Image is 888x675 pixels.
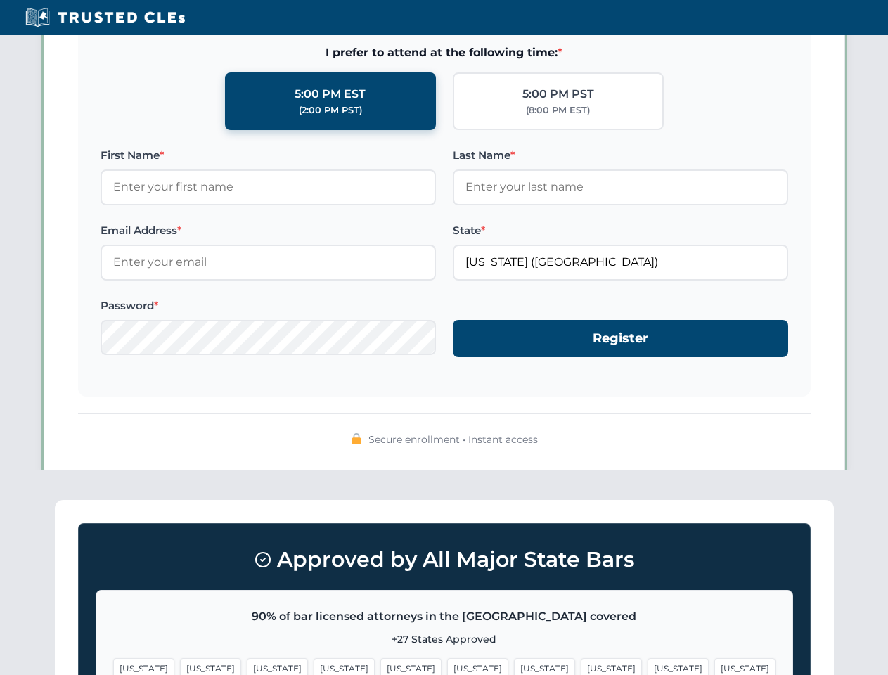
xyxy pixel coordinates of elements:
[522,85,594,103] div: 5:00 PM PST
[113,631,776,647] p: +27 States Approved
[295,85,366,103] div: 5:00 PM EST
[101,147,436,164] label: First Name
[526,103,590,117] div: (8:00 PM EST)
[113,607,776,626] p: 90% of bar licensed attorneys in the [GEOGRAPHIC_DATA] covered
[96,541,793,579] h3: Approved by All Major State Bars
[453,222,788,239] label: State
[299,103,362,117] div: (2:00 PM PST)
[101,245,436,280] input: Enter your email
[101,297,436,314] label: Password
[101,169,436,205] input: Enter your first name
[21,7,189,28] img: Trusted CLEs
[453,169,788,205] input: Enter your last name
[368,432,538,447] span: Secure enrollment • Instant access
[351,433,362,444] img: 🔒
[453,245,788,280] input: Florida (FL)
[453,320,788,357] button: Register
[101,44,788,62] span: I prefer to attend at the following time:
[101,222,436,239] label: Email Address
[453,147,788,164] label: Last Name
